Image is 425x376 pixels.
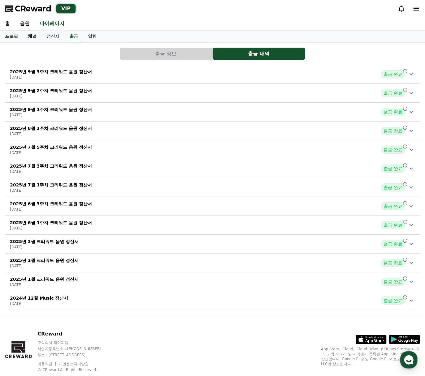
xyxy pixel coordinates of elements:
p: 2025년 2월 크리워드 음원 정산서 [10,257,79,263]
span: 출금 완료 [381,108,405,116]
a: 출금 정보 [120,48,213,60]
a: CReward [5,4,51,14]
a: 홈 [2,196,41,211]
span: 출금 완료 [381,221,405,229]
span: 출금 완료 [381,202,405,210]
p: 2024년 12월 Music 정산서 [10,295,68,301]
button: 2025년 3월 크리워드 음원 정산서 [DATE] 출금 완료 [5,235,420,254]
a: 음원 [15,17,35,30]
button: 2025년 9월 2주차 크리워드 음원 정산서 [DATE] 출금 완료 [5,84,420,103]
p: 2025년 7월 3주차 크리워드 음원 정산서 [10,163,92,169]
a: 이용약관 [37,362,57,366]
span: 출금 완료 [381,146,405,154]
p: 2025년 8월 2주차 크리워드 음원 정산서 [10,125,92,131]
span: CReward [15,4,51,14]
span: 출금 완료 [381,297,405,305]
p: [DATE] [10,188,92,193]
p: 2025년 1월 크리워드 음원 정산서 [10,276,79,282]
p: [DATE] [10,75,92,80]
p: 2025년 7월 1주차 크리워드 음원 정산서 [10,182,92,188]
p: [DATE] [10,301,68,306]
span: 출금 완료 [381,70,405,78]
p: 2025년 3월 크리워드 음원 정산서 [10,238,79,245]
button: 2025년 7월 5주차 크리워드 음원 정산서 [DATE] 출금 완료 [5,140,420,159]
a: 마이페이지 [38,17,66,30]
button: 2025년 9월 1주차 크리워드 음원 정산서 [DATE] 출금 완료 [5,103,420,122]
span: 대화 [57,206,64,211]
p: App Store, iCloud, iCloud Drive 및 iTunes Store는 미국과 그 밖의 나라 및 지역에서 등록된 Apple Inc.의 서비스 상표입니다. Goo... [321,347,420,366]
p: [DATE] [10,282,79,287]
p: 2025년 9월 1주차 크리워드 음원 정산서 [10,106,92,113]
span: 출금 완료 [381,183,405,191]
button: 2024년 12월 Music 정산서 [DATE] 출금 완료 [5,291,420,310]
p: 2025년 6월 3주차 크리워드 음원 정산서 [10,201,92,207]
p: [DATE] [10,226,92,231]
button: 2025년 7월 3주차 크리워드 음원 정산서 [DATE] 출금 완료 [5,159,420,178]
p: © CReward All Rights Reserved. [37,367,113,372]
a: 개인정보처리방침 [59,362,89,366]
span: 홈 [20,205,23,210]
p: [DATE] [10,207,92,212]
span: 출금 완료 [381,127,405,135]
button: 2025년 9월 3주차 크리워드 음원 정산서 [DATE] 출금 완료 [5,65,420,84]
button: 2025년 7월 1주차 크리워드 음원 정산서 [DATE] 출금 완료 [5,178,420,197]
a: 대화 [41,196,80,211]
span: 출금 완료 [381,278,405,286]
button: 2025년 8월 2주차 크리워드 음원 정산서 [DATE] 출금 완료 [5,122,420,140]
p: [DATE] [10,131,92,136]
p: 주소 : [STREET_ADDRESS] [37,352,113,357]
a: 채널 [23,31,41,42]
p: CReward [37,330,113,338]
p: 2025년 7월 5주차 크리워드 음원 정산서 [10,144,92,150]
p: 2025년 9월 2주차 크리워드 음원 정산서 [10,88,92,94]
span: 출금 완료 [381,164,405,173]
p: 2025년 9월 3주차 크리워드 음원 정산서 [10,69,92,75]
p: 주식회사 와이피랩 [37,340,113,345]
button: 2025년 6월 3주차 크리워드 음원 정산서 [DATE] 출금 완료 [5,197,420,216]
p: [DATE] [10,94,92,99]
a: 알림 [83,31,102,42]
p: [DATE] [10,150,92,155]
p: 2025년 6월 1주차 크리워드 음원 정산서 [10,220,92,226]
p: [DATE] [10,169,92,174]
button: 2025년 6월 1주차 크리워드 음원 정산서 [DATE] 출금 완료 [5,216,420,235]
p: [DATE] [10,113,92,117]
p: [DATE] [10,263,79,268]
button: 출금 내역 [213,48,305,60]
span: 설정 [96,205,103,210]
span: 출금 완료 [381,259,405,267]
button: 출금 정보 [120,48,212,60]
button: 2025년 2월 크리워드 음원 정산서 [DATE] 출금 완료 [5,254,420,272]
div: VIP [56,4,76,13]
p: [DATE] [10,245,79,250]
button: 2025년 1월 크리워드 음원 정산서 [DATE] 출금 완료 [5,272,420,291]
span: 출금 완료 [381,240,405,248]
a: 출금 [67,31,80,42]
a: 정산서 [41,31,64,42]
a: 설정 [80,196,119,211]
p: 사업자등록번호 : [PHONE_NUMBER] [37,346,113,351]
span: 출금 완료 [381,89,405,97]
